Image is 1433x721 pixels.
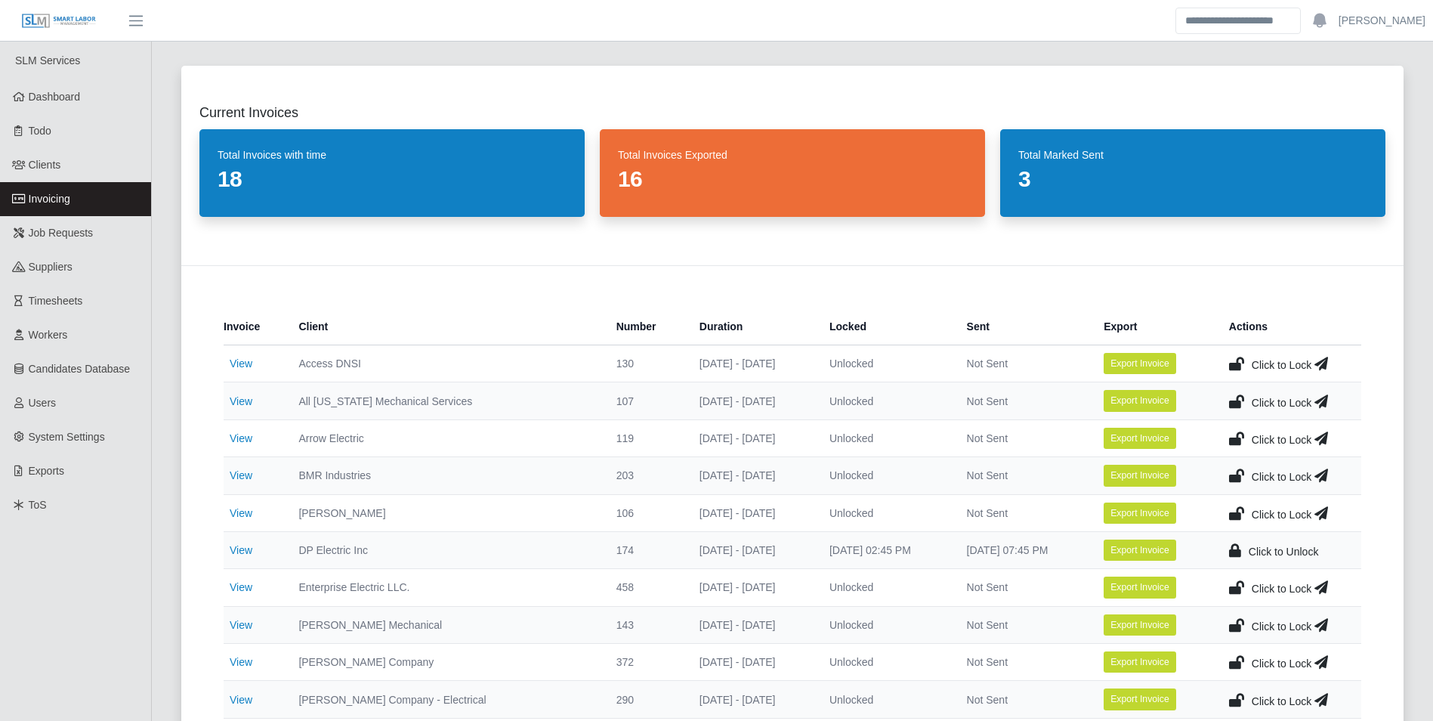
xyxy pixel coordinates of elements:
[687,606,817,643] td: [DATE] - [DATE]
[1104,390,1176,411] button: Export Invoice
[230,694,252,706] a: View
[286,569,604,606] td: Enterprise Electric LLC.
[286,419,604,456] td: Arrow Electric
[955,569,1092,606] td: Not Sent
[230,395,252,407] a: View
[29,125,51,137] span: Todo
[955,419,1092,456] td: Not Sent
[687,569,817,606] td: [DATE] - [DATE]
[29,91,81,103] span: Dashboard
[1104,540,1176,561] button: Export Invoice
[687,681,817,718] td: [DATE] - [DATE]
[604,569,687,606] td: 458
[286,644,604,681] td: [PERSON_NAME] Company
[817,345,955,382] td: Unlocked
[1018,147,1367,162] dt: Total Marked Sent
[604,531,687,568] td: 174
[1104,577,1176,598] button: Export Invoice
[29,329,68,341] span: Workers
[817,494,955,531] td: Unlocked
[955,382,1092,419] td: Not Sent
[29,397,57,409] span: Users
[687,382,817,419] td: [DATE] - [DATE]
[1252,397,1311,409] span: Click to Lock
[230,581,252,593] a: View
[955,457,1092,494] td: Not Sent
[286,308,604,345] th: Client
[817,531,955,568] td: [DATE] 02:45 PM
[29,227,94,239] span: Job Requests
[1018,166,1367,193] dd: 3
[817,681,955,718] td: Unlocked
[955,681,1092,718] td: Not Sent
[1252,471,1311,483] span: Click to Lock
[230,507,252,519] a: View
[817,644,955,681] td: Unlocked
[1252,434,1311,446] span: Click to Lock
[604,681,687,718] td: 290
[29,295,83,307] span: Timesheets
[687,308,817,345] th: Duration
[955,644,1092,681] td: Not Sent
[604,345,687,382] td: 130
[1252,695,1311,707] span: Click to Lock
[1175,8,1301,34] input: Search
[1104,651,1176,673] button: Export Invoice
[1249,546,1319,558] span: Click to Unlock
[604,308,687,345] th: Number
[1092,308,1217,345] th: Export
[1339,13,1425,29] a: [PERSON_NAME]
[230,619,252,631] a: View
[29,465,64,477] span: Exports
[286,606,604,643] td: [PERSON_NAME] Mechanical
[230,432,252,444] a: View
[817,606,955,643] td: Unlocked
[1252,583,1311,595] span: Click to Lock
[15,54,80,67] span: SLM Services
[286,531,604,568] td: DP Electric Inc
[218,147,567,162] dt: Total Invoices with time
[1252,509,1311,521] span: Click to Lock
[604,644,687,681] td: 372
[29,499,47,511] span: ToS
[604,382,687,419] td: 107
[1252,620,1311,633] span: Click to Lock
[1252,359,1311,371] span: Click to Lock
[29,193,70,205] span: Invoicing
[817,569,955,606] td: Unlocked
[21,13,97,29] img: SLM Logo
[1252,658,1311,670] span: Click to Lock
[618,166,967,193] dd: 16
[955,345,1092,382] td: Not Sent
[286,345,604,382] td: Access DNSI
[618,147,967,162] dt: Total Invoices Exported
[230,656,252,668] a: View
[1104,689,1176,710] button: Export Invoice
[955,531,1092,568] td: [DATE] 07:45 PM
[29,363,131,375] span: Candidates Database
[1104,465,1176,486] button: Export Invoice
[687,494,817,531] td: [DATE] - [DATE]
[817,382,955,419] td: Unlocked
[604,606,687,643] td: 143
[955,308,1092,345] th: Sent
[286,457,604,494] td: BMR Industries
[224,308,286,345] th: Invoice
[286,382,604,419] td: All [US_STATE] Mechanical Services
[29,261,73,273] span: Suppliers
[604,457,687,494] td: 203
[1104,353,1176,374] button: Export Invoice
[286,681,604,718] td: [PERSON_NAME] Company - Electrical
[286,494,604,531] td: [PERSON_NAME]
[687,457,817,494] td: [DATE] - [DATE]
[230,357,252,370] a: View
[218,166,567,193] dd: 18
[955,494,1092,531] td: Not Sent
[604,494,687,531] td: 106
[687,531,817,568] td: [DATE] - [DATE]
[687,644,817,681] td: [DATE] - [DATE]
[230,544,252,556] a: View
[199,102,1385,123] h2: Current Invoices
[29,431,105,443] span: System Settings
[604,419,687,456] td: 119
